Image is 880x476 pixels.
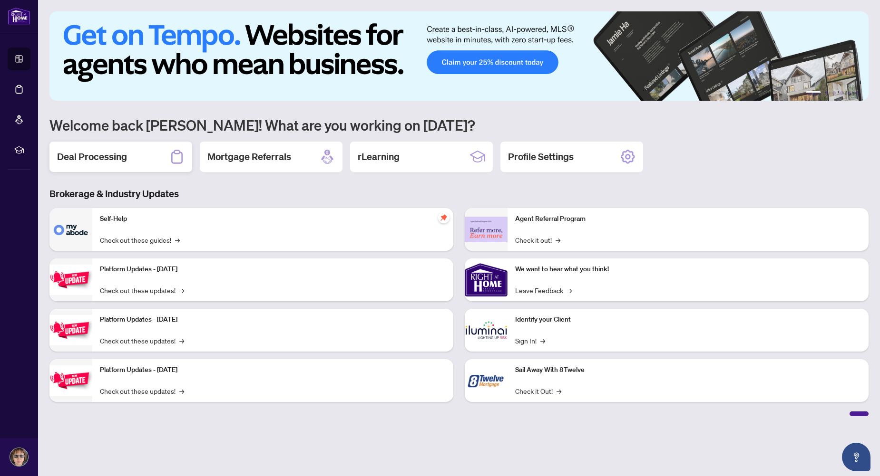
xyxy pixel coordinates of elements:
h3: Brokerage & Industry Updates [49,187,869,200]
img: Sail Away With 8Twelve [465,359,508,402]
a: Leave Feedback→ [515,285,572,295]
span: → [557,386,561,396]
button: 1 [806,91,821,95]
p: Agent Referral Program [515,214,861,224]
span: → [567,285,572,295]
h1: Welcome back [PERSON_NAME]! What are you working on [DATE]? [49,116,869,134]
p: Platform Updates - [DATE] [100,314,446,325]
span: → [179,335,184,346]
a: Check it out!→ [515,235,560,245]
a: Sign In!→ [515,335,545,346]
a: Check it Out!→ [515,386,561,396]
a: Check out these updates!→ [100,386,184,396]
span: → [540,335,545,346]
span: → [556,235,560,245]
img: Platform Updates - June 23, 2025 [49,365,92,395]
span: → [179,386,184,396]
h2: Mortgage Referrals [207,150,291,163]
img: Profile Icon [10,448,28,466]
img: Agent Referral Program [465,217,508,243]
img: Platform Updates - July 21, 2025 [49,265,92,295]
button: 3 [832,91,836,95]
span: pushpin [438,212,450,223]
a: Check out these guides!→ [100,235,180,245]
p: Platform Updates - [DATE] [100,365,446,375]
img: Identify your Client [465,309,508,352]
a: Check out these updates!→ [100,335,184,346]
span: → [175,235,180,245]
button: Open asap [842,443,870,471]
span: → [179,285,184,295]
button: 2 [825,91,829,95]
h2: Profile Settings [508,150,574,163]
button: 6 [855,91,859,95]
button: 5 [848,91,851,95]
p: Identify your Client [515,314,861,325]
img: logo [8,7,30,25]
button: 4 [840,91,844,95]
p: Sail Away With 8Twelve [515,365,861,375]
img: We want to hear what you think! [465,258,508,301]
img: Self-Help [49,208,92,251]
a: Check out these updates!→ [100,285,184,295]
h2: rLearning [358,150,400,163]
p: Platform Updates - [DATE] [100,264,446,275]
img: Slide 0 [49,11,869,101]
img: Platform Updates - July 8, 2025 [49,315,92,345]
h2: Deal Processing [57,150,127,163]
p: We want to hear what you think! [515,264,861,275]
p: Self-Help [100,214,446,224]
